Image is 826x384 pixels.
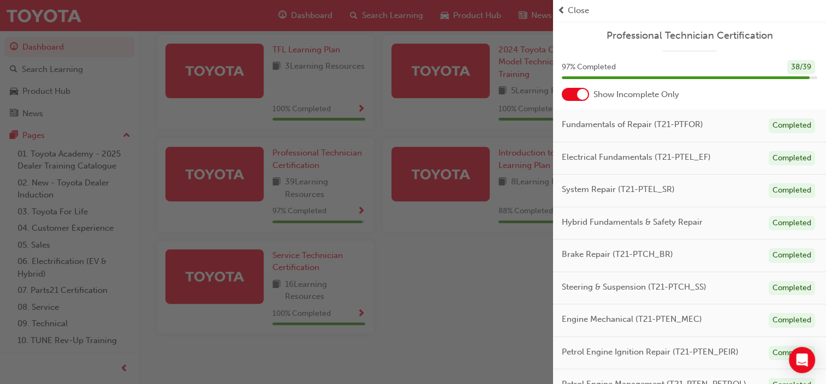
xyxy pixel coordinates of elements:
[562,313,702,326] span: Engine Mechanical (T21-PTEN_MEC)
[787,60,815,75] div: 38 / 39
[769,313,815,328] div: Completed
[769,216,815,231] div: Completed
[769,118,815,133] div: Completed
[562,248,673,261] span: Brake Repair (T21-PTCH_BR)
[562,151,711,164] span: Electrical Fundamentals (T21-PTEL_EF)
[769,281,815,296] div: Completed
[557,4,566,17] span: prev-icon
[562,61,616,74] span: 97 % Completed
[789,347,815,373] div: Open Intercom Messenger
[562,216,703,229] span: Hybrid Fundamentals & Safety Repair
[593,88,679,101] span: Show Incomplete Only
[568,4,589,17] span: Close
[769,151,815,166] div: Completed
[562,29,817,42] a: Professional Technician Certification
[769,183,815,198] div: Completed
[769,346,815,361] div: Completed
[562,281,706,293] span: Steering & Suspension (T21-PTCH_SS)
[769,248,815,263] div: Completed
[562,183,675,196] span: System Repair (T21-PTEL_SR)
[562,118,703,131] span: Fundamentals of Repair (T21-PTFOR)
[557,4,822,17] button: prev-iconClose
[562,346,739,358] span: Petrol Engine Ignition Repair (T21-PTEN_PEIR)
